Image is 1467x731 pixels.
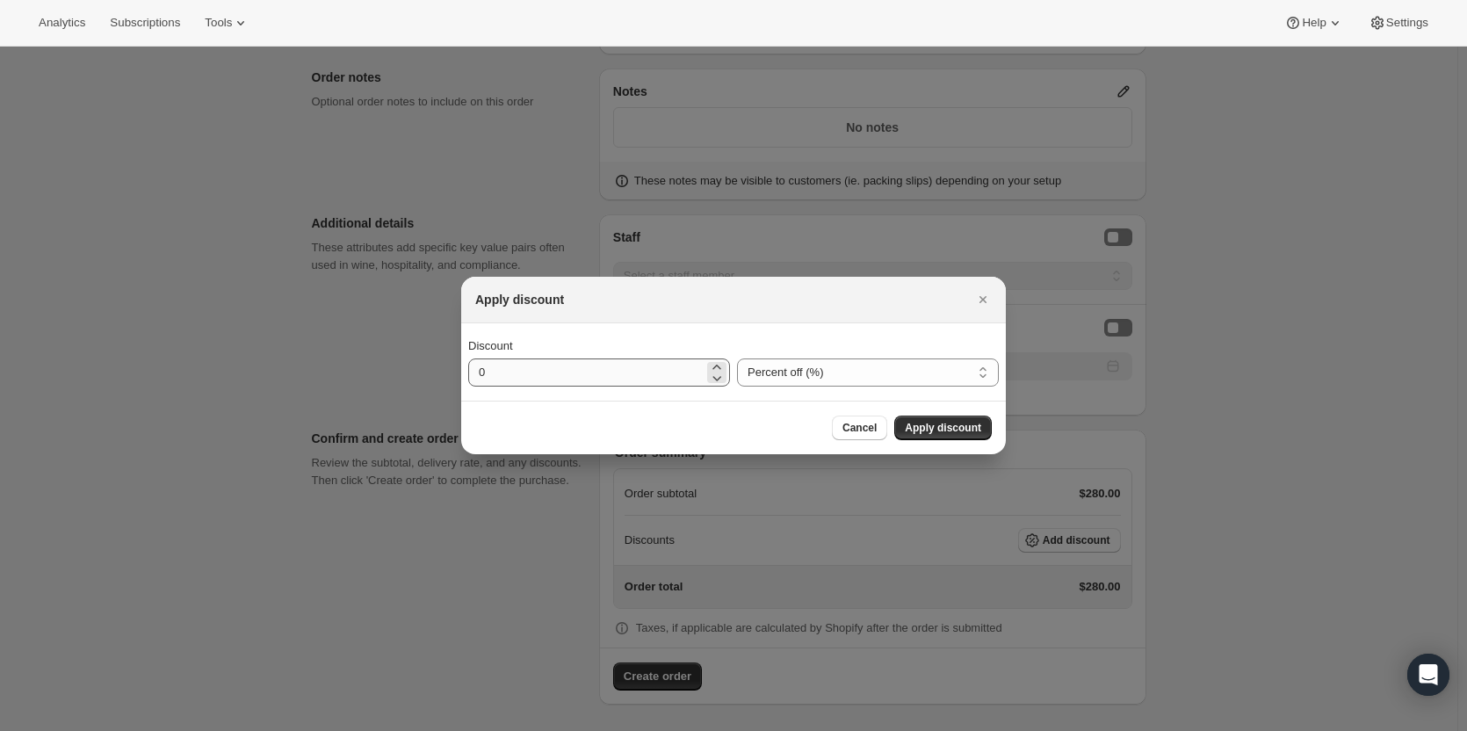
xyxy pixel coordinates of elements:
span: Discount [468,339,513,352]
button: Analytics [28,11,96,35]
h2: Apply discount [475,291,564,308]
span: Help [1302,16,1326,30]
button: Subscriptions [99,11,191,35]
button: Apply discount [894,416,992,440]
button: Help [1274,11,1354,35]
span: Cancel [842,421,877,435]
button: Close [971,287,995,312]
span: Tools [205,16,232,30]
span: Settings [1386,16,1428,30]
button: Settings [1358,11,1439,35]
div: Open Intercom Messenger [1407,654,1449,696]
span: Subscriptions [110,16,180,30]
button: Cancel [832,416,887,440]
span: Apply discount [905,421,981,435]
span: Analytics [39,16,85,30]
button: Tools [194,11,260,35]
